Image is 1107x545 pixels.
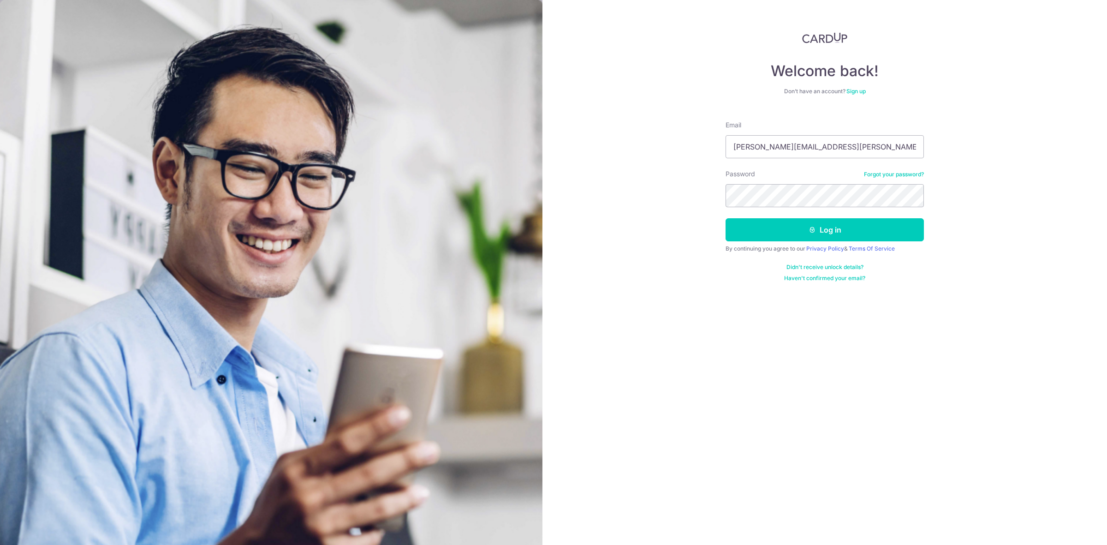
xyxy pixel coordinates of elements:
[864,171,924,178] a: Forgot your password?
[726,88,924,95] div: Don’t have an account?
[849,245,895,252] a: Terms Of Service
[726,120,741,130] label: Email
[784,275,865,282] a: Haven't confirmed your email?
[726,218,924,241] button: Log in
[802,32,847,43] img: CardUp Logo
[846,88,866,95] a: Sign up
[726,169,755,179] label: Password
[726,62,924,80] h4: Welcome back!
[726,245,924,252] div: By continuing you agree to our &
[726,135,924,158] input: Enter your Email
[786,264,863,271] a: Didn't receive unlock details?
[806,245,844,252] a: Privacy Policy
